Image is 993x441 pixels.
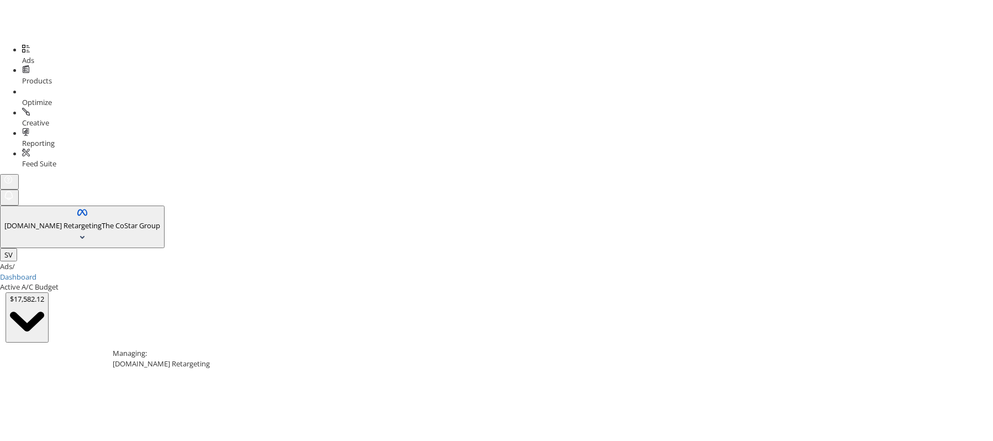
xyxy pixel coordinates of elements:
span: The CoStar Group [102,221,160,230]
span: Creative [22,118,49,128]
span: SV [4,250,13,260]
span: Feed Suite [22,159,56,169]
span: Optimize [22,97,52,107]
div: [DOMAIN_NAME] Retargeting [113,359,985,369]
div: Managing: [113,348,985,359]
span: Ads [22,55,34,65]
button: $17,582.12 [6,292,49,343]
div: $17,582.12 [10,294,44,305]
span: [DOMAIN_NAME] Retargeting [4,221,102,230]
span: Products [22,76,52,86]
span: / [12,261,15,271]
span: Reporting [22,138,55,148]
